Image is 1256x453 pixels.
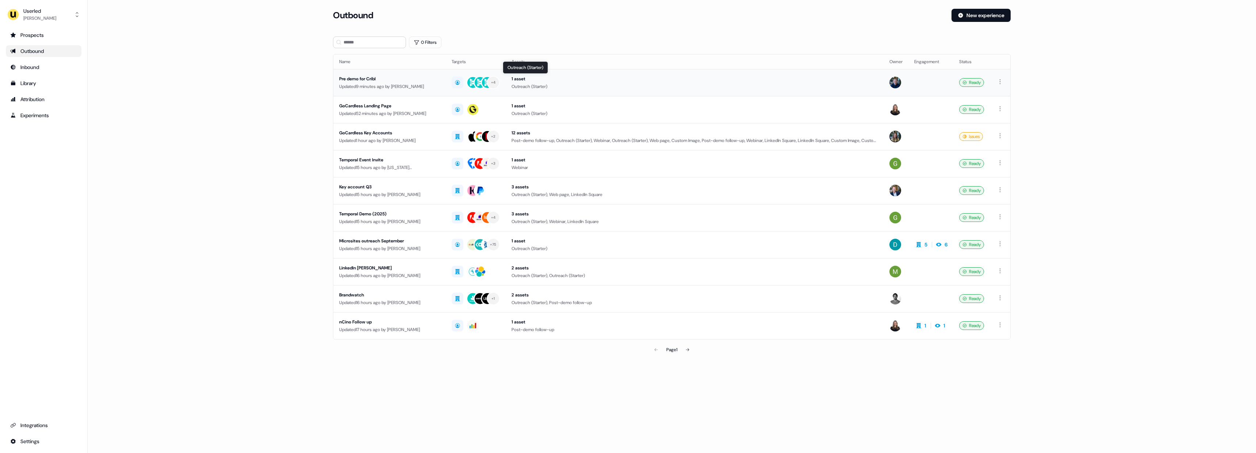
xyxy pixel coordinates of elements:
div: Inbound [10,64,77,71]
div: Outreach (Starter) [512,83,878,90]
div: Outbound [10,47,77,55]
div: 6 [945,241,947,248]
div: Ready [959,267,984,276]
div: 3 assets [512,210,878,218]
th: Status [953,54,990,69]
a: Go to integrations [6,435,81,447]
th: Assets [506,54,884,69]
img: Georgia [889,212,901,223]
a: Go to integrations [6,419,81,431]
div: LinkedIn [PERSON_NAME] [339,264,440,272]
div: 2 assets [512,291,878,299]
div: + 1 [491,295,495,302]
img: Geneviève [889,104,901,115]
h3: Outbound [333,10,373,21]
a: Go to Inbound [6,61,81,73]
div: GoCardless Landing Page [339,102,440,110]
div: 12 assets [512,129,878,137]
a: Go to templates [6,77,81,89]
th: Owner [884,54,908,69]
div: Page 1 [666,346,677,353]
div: 1 asset [512,237,878,245]
div: Post-demo follow-up, Outreach (Starter), Webinar, Outreach (Starter), Web page, Custom Image, Pos... [512,137,878,144]
div: nCino Follow up [339,318,440,326]
div: Key account Q3 [339,183,440,191]
div: 1 asset [512,318,878,326]
div: 1 [924,322,926,329]
div: [PERSON_NAME] [23,15,56,22]
div: Ready [959,240,984,249]
div: Integrations [10,422,77,429]
div: + 75 [490,241,497,248]
div: Updated 52 minutes ago by [PERSON_NAME] [339,110,440,117]
div: Settings [10,438,77,445]
div: Updated 15 hours ago by [PERSON_NAME] [339,191,440,198]
div: 1 asset [512,102,878,110]
a: Go to attribution [6,93,81,105]
div: 5 [924,241,927,248]
img: David [889,239,901,250]
div: Outreach (Starter), Webinar, LinkedIn Square [512,218,878,225]
div: Library [10,80,77,87]
div: Updated 9 minutes ago by [PERSON_NAME] [339,83,440,90]
div: 3 assets [512,183,878,191]
div: Updated 16 hours ago by [PERSON_NAME] [339,299,440,306]
div: Temporal Demo (2025) [339,210,440,218]
div: Outreach (Starter), Web page, LinkedIn Square [512,191,878,198]
div: + 4 [491,79,496,86]
th: Targets [446,54,506,69]
div: Ready [959,186,984,195]
div: Ready [959,294,984,303]
div: + 4 [491,214,496,221]
th: Engagement [908,54,953,69]
a: Go to prospects [6,29,81,41]
div: Prospects [10,31,77,39]
img: Yann [889,185,901,196]
div: Updated 15 hours ago by [US_STATE][PERSON_NAME] [339,164,440,171]
button: 0 Filters [409,37,441,48]
div: Attribution [10,96,77,103]
img: Charlotte [889,131,901,142]
div: Pre demo for Cribl [339,75,440,82]
div: Outreach (Starter), Post-demo follow-up [512,299,878,306]
div: Ready [959,105,984,114]
div: 2 assets [512,264,878,272]
th: Name [333,54,446,69]
a: Go to outbound experience [6,45,81,57]
div: Outreach (Starter) [512,110,878,117]
div: Outreach (Starter), Outreach (Starter) [512,272,878,279]
div: Updated 17 hours ago by [PERSON_NAME] [339,326,440,333]
div: Brandwatch [339,291,440,299]
div: Microsites outreach September [339,237,440,245]
img: Mickael [889,266,901,277]
div: Updated 1 hour ago by [PERSON_NAME] [339,137,440,144]
div: Temporal Event Invite [339,156,440,164]
div: Updated 15 hours ago by [PERSON_NAME] [339,245,440,252]
div: + 3 [491,160,496,167]
img: James [889,77,901,88]
div: Ready [959,78,984,87]
div: Updated 16 hours ago by [PERSON_NAME] [339,272,440,279]
img: Geneviève [889,320,901,331]
div: Experiments [10,112,77,119]
div: Ready [959,159,984,168]
div: 1 asset [512,75,878,82]
button: New experience [951,9,1011,22]
button: Userled[PERSON_NAME] [6,6,81,23]
div: Ready [959,321,984,330]
div: 1 asset [512,156,878,164]
div: Issues [959,132,983,141]
div: GoCardless Key Accounts [339,129,440,137]
div: Post-demo follow-up [512,326,878,333]
div: 1 [943,322,945,329]
div: + 2 [491,133,495,140]
img: Maz [889,293,901,304]
img: Georgia [889,158,901,169]
div: Updated 15 hours ago by [PERSON_NAME] [339,218,440,225]
a: Go to experiments [6,110,81,121]
div: Ready [959,213,984,222]
div: Userled [23,7,56,15]
div: Outreach (Starter) [503,61,548,74]
div: Webinar [512,164,878,171]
